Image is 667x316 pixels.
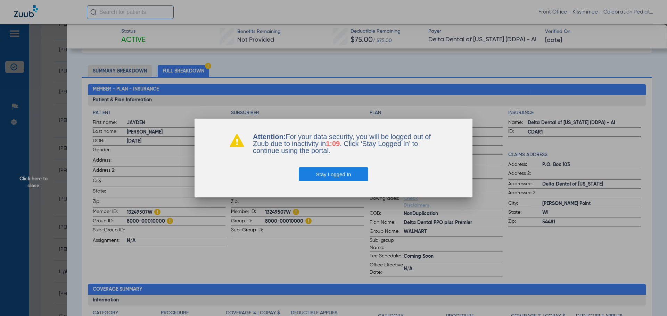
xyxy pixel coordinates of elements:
p: For your data security, you will be logged out of Zuub due to inactivity in . Click ‘Stay Logged ... [253,133,438,154]
iframe: Chat Widget [632,283,667,316]
b: Attention: [253,133,286,140]
img: warning [229,133,245,147]
button: Stay Logged In [299,167,369,181]
span: 1:09 [326,140,340,147]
